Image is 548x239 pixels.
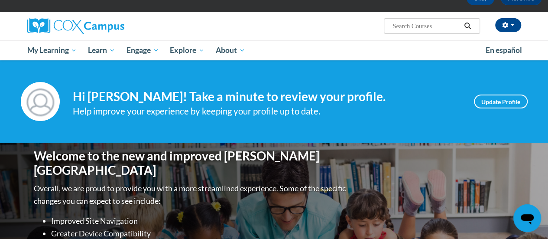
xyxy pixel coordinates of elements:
[392,21,461,31] input: Search Courses
[480,41,528,59] a: En español
[495,18,521,32] button: Account Settings
[22,40,83,60] a: My Learning
[164,40,210,60] a: Explore
[513,204,541,232] iframe: Button to launch messaging window
[170,45,204,56] span: Explore
[461,21,474,31] button: Search
[73,104,461,118] div: Help improve your experience by keeping your profile up to date.
[51,215,348,227] li: Improved Site Navigation
[21,82,60,121] img: Profile Image
[486,46,522,55] span: En español
[73,89,461,104] h4: Hi [PERSON_NAME]! Take a minute to review your profile.
[21,40,528,60] div: Main menu
[82,40,121,60] a: Learn
[27,18,124,34] img: Cox Campus
[34,149,348,178] h1: Welcome to the new and improved [PERSON_NAME][GEOGRAPHIC_DATA]
[474,95,528,108] a: Update Profile
[121,40,165,60] a: Engage
[34,182,348,207] p: Overall, we are proud to provide you with a more streamlined experience. Some of the specific cha...
[27,18,183,34] a: Cox Campus
[126,45,159,56] span: Engage
[88,45,115,56] span: Learn
[210,40,251,60] a: About
[27,45,77,56] span: My Learning
[216,45,245,56] span: About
